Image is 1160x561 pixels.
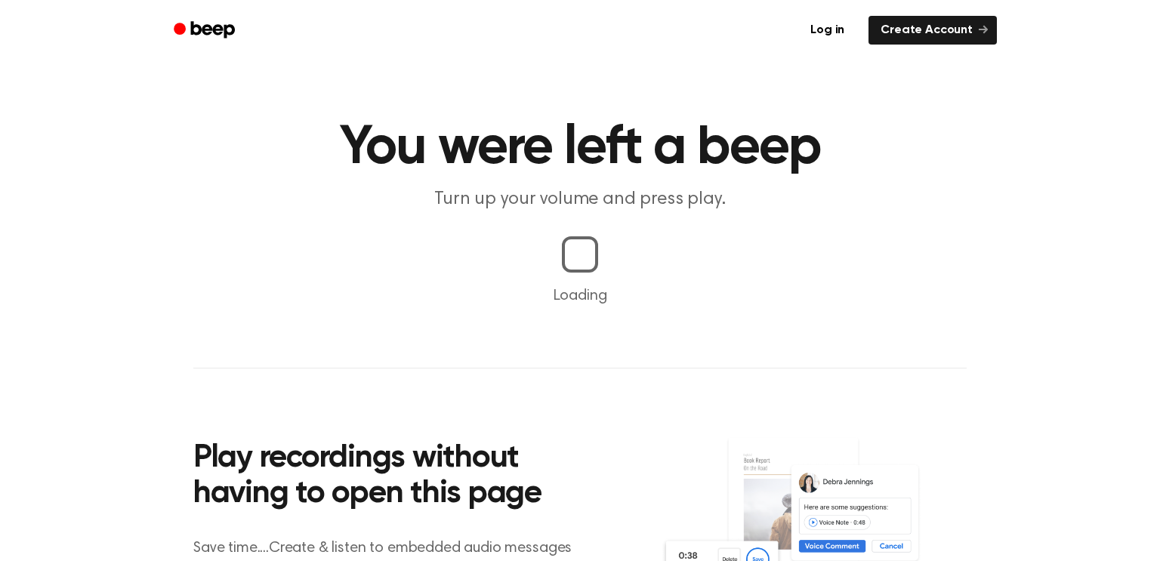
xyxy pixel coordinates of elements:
[193,441,600,513] h2: Play recordings without having to open this page
[18,285,1142,307] p: Loading
[290,187,870,212] p: Turn up your volume and press play.
[868,16,997,45] a: Create Account
[163,16,248,45] a: Beep
[193,121,967,175] h1: You were left a beep
[795,13,859,48] a: Log in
